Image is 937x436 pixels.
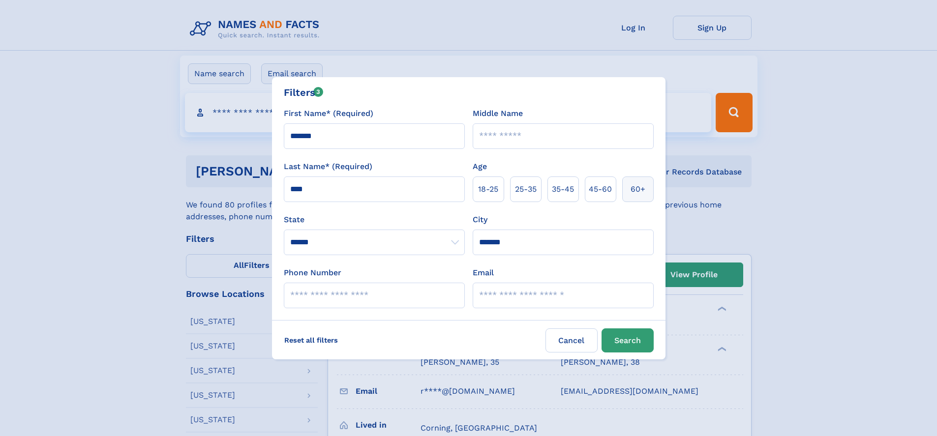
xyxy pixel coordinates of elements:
[473,267,494,279] label: Email
[515,183,537,195] span: 25‑35
[473,161,487,173] label: Age
[589,183,612,195] span: 45‑60
[545,328,598,352] label: Cancel
[284,85,324,100] div: Filters
[473,214,487,226] label: City
[278,328,344,352] label: Reset all filters
[552,183,574,195] span: 35‑45
[284,161,372,173] label: Last Name* (Required)
[284,267,341,279] label: Phone Number
[602,328,654,352] button: Search
[473,108,523,119] label: Middle Name
[284,108,373,119] label: First Name* (Required)
[478,183,498,195] span: 18‑25
[631,183,645,195] span: 60+
[284,214,465,226] label: State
